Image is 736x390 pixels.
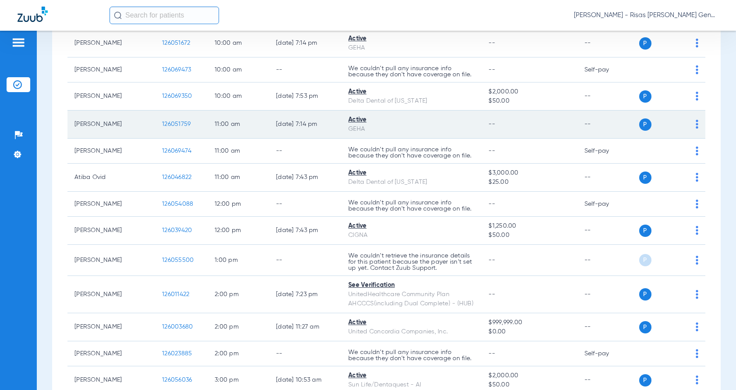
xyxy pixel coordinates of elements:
[208,217,269,245] td: 12:00 PM
[696,92,698,100] img: group-dot-blue.svg
[676,173,685,182] img: x.svg
[348,380,474,390] div: Sun Life/Dentaquest - AI
[639,288,651,301] span: P
[577,139,637,164] td: Self-pay
[639,118,651,131] span: P
[696,200,698,208] img: group-dot-blue.svg
[488,231,570,240] span: $50.00
[162,148,191,154] span: 126069474
[577,57,637,82] td: Self-pay
[208,111,269,139] td: 11:00 AM
[348,43,474,53] div: GEHA
[269,217,341,245] td: [DATE] 7:43 PM
[676,39,685,47] img: x.svg
[692,348,736,390] iframe: Chat Widget
[676,376,685,384] img: x.svg
[208,139,269,164] td: 11:00 AM
[348,281,474,290] div: See Verification
[577,164,637,192] td: --
[269,276,341,313] td: [DATE] 7:23 PM
[574,11,718,20] span: [PERSON_NAME] - Risas [PERSON_NAME] General
[488,87,570,97] span: $2,000.00
[488,67,495,73] span: --
[348,318,474,327] div: Active
[208,245,269,276] td: 1:00 PM
[269,139,341,164] td: --
[348,200,474,212] p: We couldn’t pull any insurance info because they don’t have coverage on file.
[162,377,192,383] span: 126056036
[676,290,685,299] img: x.svg
[348,253,474,271] p: We couldn’t retrieve the insurance details for this patient because the payer isn’t set up yet. C...
[67,192,155,217] td: [PERSON_NAME]
[639,254,651,266] span: P
[67,82,155,111] td: [PERSON_NAME]
[696,173,698,182] img: group-dot-blue.svg
[676,322,685,331] img: x.svg
[696,147,698,155] img: group-dot-blue.svg
[269,29,341,57] td: [DATE] 7:14 PM
[208,313,269,341] td: 2:00 PM
[696,226,698,235] img: group-dot-blue.svg
[67,341,155,366] td: [PERSON_NAME]
[696,120,698,129] img: group-dot-blue.svg
[488,380,570,390] span: $50.00
[577,245,637,276] td: --
[67,217,155,245] td: [PERSON_NAME]
[348,327,474,336] div: United Concordia Companies, Inc.
[676,349,685,358] img: x.svg
[348,168,474,178] div: Active
[348,65,474,78] p: We couldn’t pull any insurance info because they don’t have coverage on file.
[488,327,570,336] span: $0.00
[577,276,637,313] td: --
[577,29,637,57] td: --
[488,121,495,127] span: --
[488,148,495,154] span: --
[577,192,637,217] td: Self-pay
[488,318,570,327] span: $999,999.00
[11,37,25,48] img: hamburger-icon
[269,57,341,82] td: --
[676,256,685,265] img: x.svg
[269,192,341,217] td: --
[676,147,685,155] img: x.svg
[676,120,685,129] img: x.svg
[67,164,155,192] td: Atiba Ovid
[162,324,193,330] span: 126003680
[577,313,637,341] td: --
[577,82,637,111] td: --
[488,222,570,231] span: $1,250.00
[269,111,341,139] td: [DATE] 7:14 PM
[162,351,192,357] span: 126023885
[488,371,570,380] span: $2,000.00
[208,192,269,217] td: 12:00 PM
[676,92,685,100] img: x.svg
[488,178,570,187] span: $25.00
[208,82,269,111] td: 10:00 AM
[696,65,698,74] img: group-dot-blue.svg
[348,97,474,106] div: Delta Dental of [US_STATE]
[348,147,474,159] p: We couldn’t pull any insurance info because they don’t have coverage on file.
[639,374,651,386] span: P
[162,67,191,73] span: 126069473
[208,57,269,82] td: 10:00 AM
[696,256,698,265] img: group-dot-blue.svg
[488,257,495,263] span: --
[348,349,474,361] p: We couldn’t pull any insurance info because they don’t have coverage on file.
[67,57,155,82] td: [PERSON_NAME]
[696,290,698,299] img: group-dot-blue.svg
[348,178,474,187] div: Delta Dental of [US_STATE]
[577,217,637,245] td: --
[269,164,341,192] td: [DATE] 7:43 PM
[162,93,192,99] span: 126069350
[577,341,637,366] td: Self-pay
[639,225,651,237] span: P
[676,65,685,74] img: x.svg
[110,7,219,24] input: Search for patients
[348,231,474,240] div: CIGNA
[348,125,474,134] div: GEHA
[18,7,48,22] img: Zuub Logo
[676,226,685,235] img: x.svg
[269,82,341,111] td: [DATE] 7:53 PM
[348,290,474,308] div: UnitedHealthcare Community Plan AHCCCS(including Dual Complete) - (HUB)
[208,164,269,192] td: 11:00 AM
